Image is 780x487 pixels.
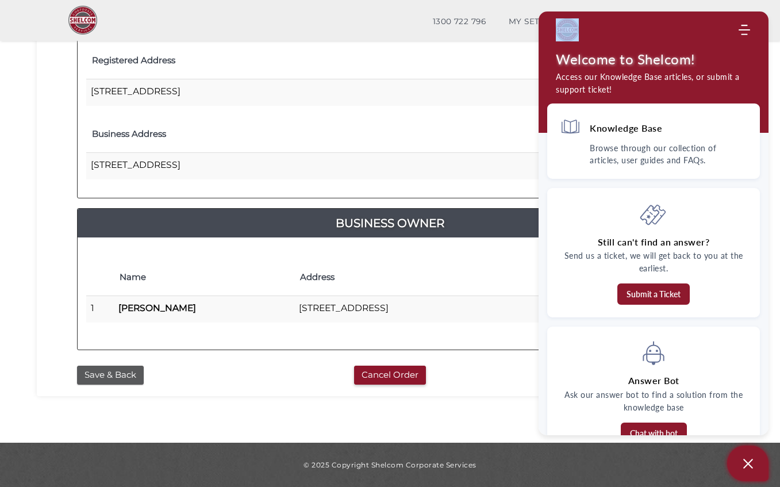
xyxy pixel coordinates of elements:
td: [STREET_ADDRESS] [86,79,644,106]
td: [STREET_ADDRESS] [294,296,513,323]
p: Send us a ticket, we will get back to you at the earliest. [560,250,747,275]
button: Chat with bot [621,423,687,444]
h4: Registered Address [92,56,639,66]
a: MY SETTINGS [497,10,577,33]
button: Cancel Order [354,366,426,385]
h4: Address [300,273,508,282]
p: Browse through our collection of articles, user guides and FAQs. [590,142,747,166]
h4: Business Address [92,129,639,139]
td: [STREET_ADDRESS] [86,152,644,179]
p: Access our Knowledge Base articles, or submit a support ticket! [556,71,751,96]
h4: Answer Bot [628,375,679,386]
div: Knowledge BaseBrowse through our collection of articles, user guides and FAQs. [547,103,760,179]
h4: Name [120,273,288,282]
a: Business Owner [78,214,703,232]
h4: Still can't find an answer? [598,237,710,247]
h4: Knowledge Base [590,122,662,134]
div: Modules Menu [737,24,751,36]
button: Submit a Ticket [617,283,690,305]
h4: Ownership Type [519,273,643,282]
button: Save & Back [77,366,144,385]
h1: Welcome to Shelcom! [556,51,751,67]
b: [PERSON_NAME] [118,302,196,313]
p: Ask our answer bot to find a solution from the knowledge base [560,389,747,414]
button: Open asap [727,446,769,481]
a: 1300 722 796 [421,10,497,33]
a: LOGOUT [654,9,718,32]
span: Company logo [556,18,579,41]
img: logo [556,18,579,41]
div: © 2025 Copyright Shelcom Corporate Services [45,460,735,470]
td: 1 [86,296,114,323]
a: DASHBOARD [576,10,654,33]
